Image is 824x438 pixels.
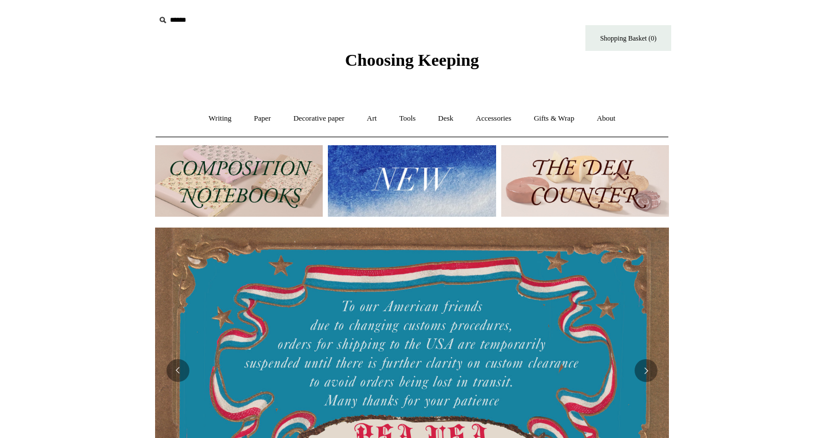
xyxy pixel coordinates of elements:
img: 202302 Composition ledgers.jpg__PID:69722ee6-fa44-49dd-a067-31375e5d54ec [155,145,323,217]
a: Choosing Keeping [345,59,479,67]
button: Previous [167,359,189,382]
a: Decorative paper [283,103,355,134]
a: Writing [199,103,242,134]
button: Next [635,359,657,382]
a: Art [356,103,387,134]
img: The Deli Counter [501,145,669,217]
a: Desk [428,103,464,134]
span: Choosing Keeping [345,50,479,69]
img: New.jpg__PID:f73bdf93-380a-4a35-bcfe-7823039498e1 [328,145,496,217]
a: Accessories [466,103,522,134]
a: Gifts & Wrap [524,103,585,134]
a: Paper [244,103,282,134]
a: About [587,103,626,134]
a: Shopping Basket (0) [585,25,671,51]
a: Tools [389,103,426,134]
